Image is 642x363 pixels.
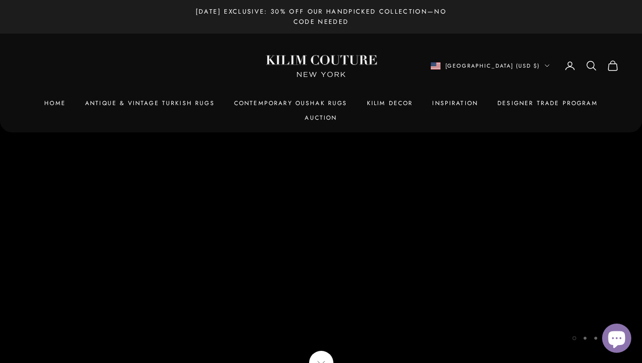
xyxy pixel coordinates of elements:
[367,98,413,108] summary: Kilim Decor
[432,98,478,108] a: Inspiration
[431,60,619,72] nav: Secondary navigation
[85,98,215,108] a: Antique & Vintage Turkish Rugs
[431,61,550,70] button: Change country or currency
[44,98,66,108] a: Home
[599,324,634,355] inbox-online-store-chat: Shopify online store chat
[234,98,348,108] a: Contemporary Oushak Rugs
[185,6,458,27] p: [DATE] Exclusive: 30% Off Our Handpicked Collection—No Code Needed
[497,98,598,108] a: Designer Trade Program
[445,61,540,70] span: [GEOGRAPHIC_DATA] (USD $)
[23,98,619,123] nav: Primary navigation
[431,62,440,70] img: United States
[305,113,337,123] a: Auction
